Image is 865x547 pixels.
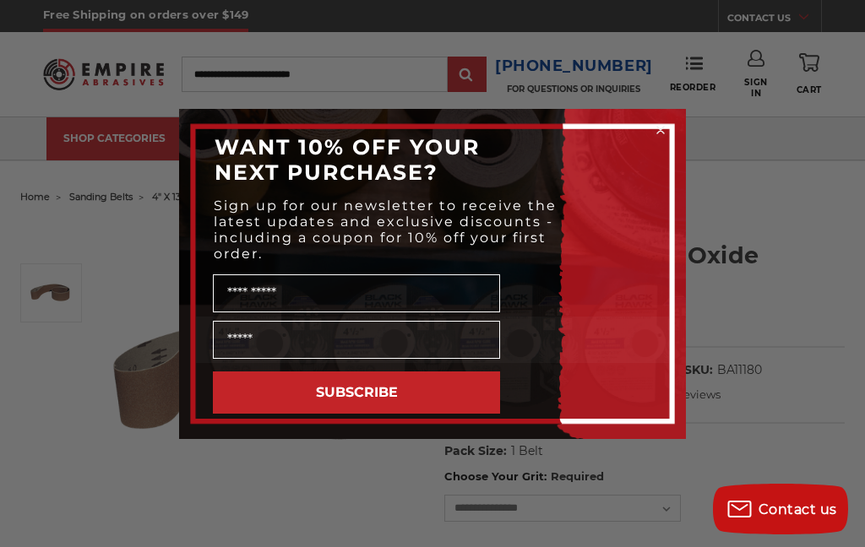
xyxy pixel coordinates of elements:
[652,122,669,138] button: Close dialog
[759,501,837,517] span: Contact us
[214,198,557,262] span: Sign up for our newsletter to receive the latest updates and exclusive discounts - including a co...
[713,484,848,534] button: Contact us
[215,134,480,185] span: WANT 10% OFF YOUR NEXT PURCHASE?
[213,321,500,359] input: Email
[213,371,500,414] button: SUBSCRIBE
